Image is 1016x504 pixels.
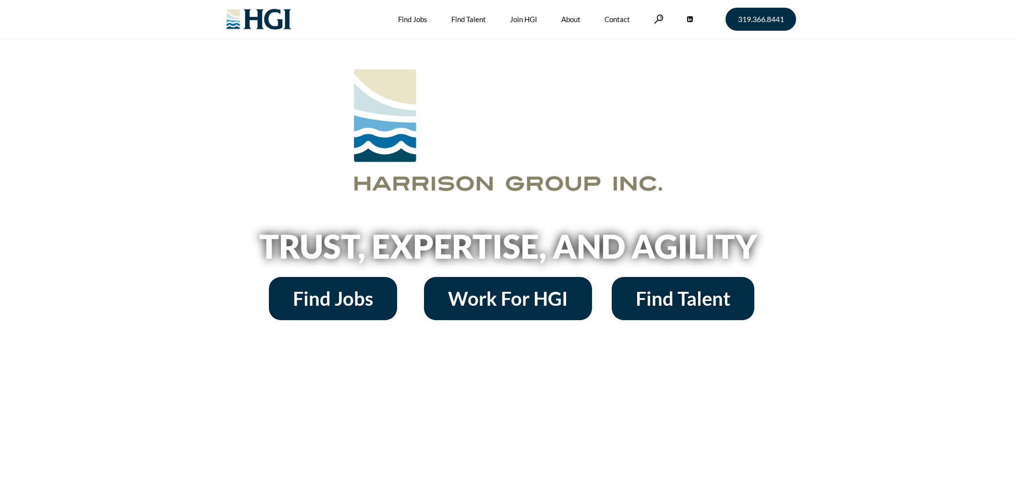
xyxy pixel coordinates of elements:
[738,15,784,23] span: 319.366.8441
[612,277,754,320] a: Find Talent
[293,289,373,308] span: Find Jobs
[234,230,782,263] h2: Trust, Expertise, and Agility
[654,14,664,24] a: Search
[269,277,397,320] a: Find Jobs
[636,289,730,308] span: Find Talent
[448,289,568,308] span: Work For HGI
[726,8,796,31] a: 319.366.8441
[424,277,592,320] a: Work For HGI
